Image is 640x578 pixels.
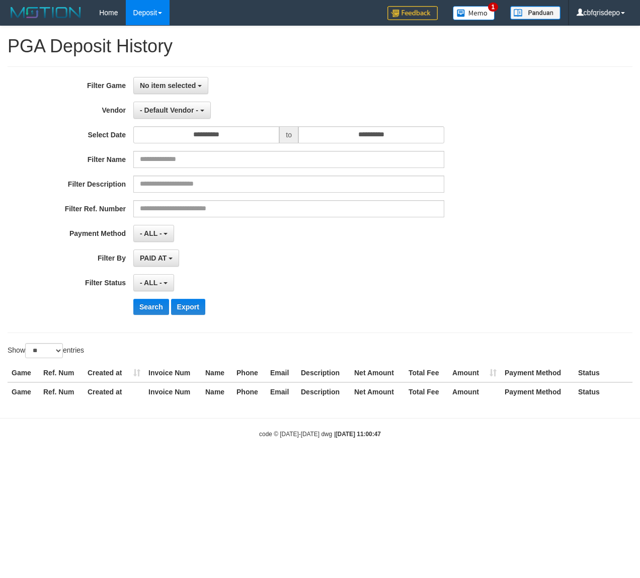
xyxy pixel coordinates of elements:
[8,5,84,20] img: MOTION_logo.png
[232,364,266,382] th: Phone
[201,382,232,401] th: Name
[84,382,144,401] th: Created at
[266,382,297,401] th: Email
[25,343,63,358] select: Showentries
[350,364,405,382] th: Net Amount
[510,6,561,20] img: panduan.png
[232,382,266,401] th: Phone
[140,106,198,114] span: - Default Vendor -
[144,364,201,382] th: Invoice Num
[144,382,201,401] th: Invoice Num
[501,382,574,401] th: Payment Method
[201,364,232,382] th: Name
[133,274,174,291] button: - ALL -
[8,364,39,382] th: Game
[448,382,501,401] th: Amount
[259,431,381,438] small: code © [DATE]-[DATE] dwg |
[574,382,632,401] th: Status
[297,364,350,382] th: Description
[140,229,162,237] span: - ALL -
[405,364,448,382] th: Total Fee
[39,364,84,382] th: Ref. Num
[297,382,350,401] th: Description
[140,254,167,262] span: PAID AT
[140,81,196,90] span: No item selected
[488,3,499,12] span: 1
[140,279,162,287] span: - ALL -
[448,364,501,382] th: Amount
[350,382,405,401] th: Net Amount
[266,364,297,382] th: Email
[336,431,381,438] strong: [DATE] 11:00:47
[405,382,448,401] th: Total Fee
[133,250,179,267] button: PAID AT
[279,126,298,143] span: to
[84,364,144,382] th: Created at
[453,6,495,20] img: Button%20Memo.svg
[133,225,174,242] button: - ALL -
[574,364,632,382] th: Status
[39,382,84,401] th: Ref. Num
[8,382,39,401] th: Game
[8,36,632,56] h1: PGA Deposit History
[387,6,438,20] img: Feedback.jpg
[133,77,208,94] button: No item selected
[133,102,211,119] button: - Default Vendor -
[501,364,574,382] th: Payment Method
[133,299,169,315] button: Search
[8,343,84,358] label: Show entries
[171,299,205,315] button: Export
